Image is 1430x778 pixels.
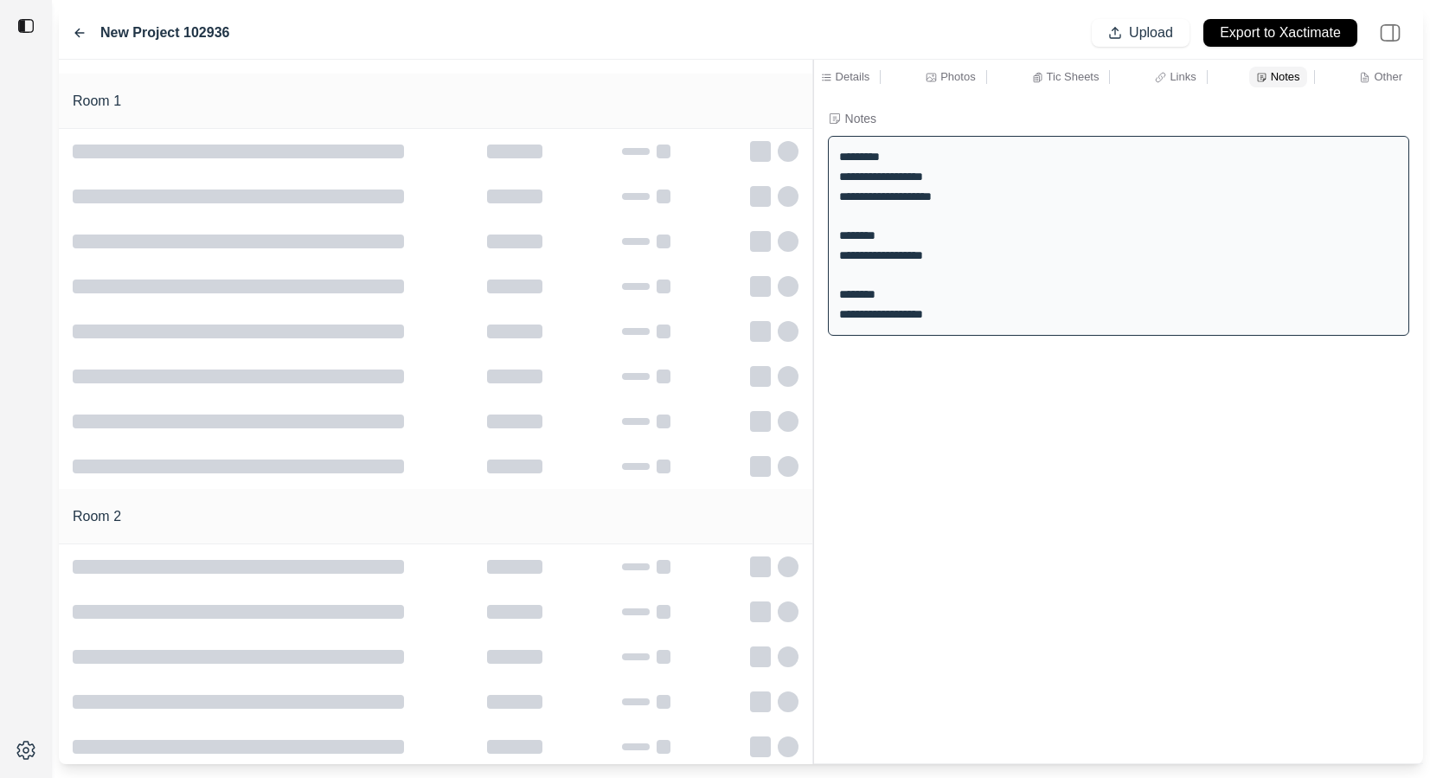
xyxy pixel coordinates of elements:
[1129,23,1173,43] p: Upload
[1203,19,1357,47] button: Export to Xactimate
[1220,23,1341,43] p: Export to Xactimate
[1371,14,1409,52] img: right-panel.svg
[17,17,35,35] img: toggle sidebar
[100,23,229,43] label: New Project 102936
[1092,19,1190,47] button: Upload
